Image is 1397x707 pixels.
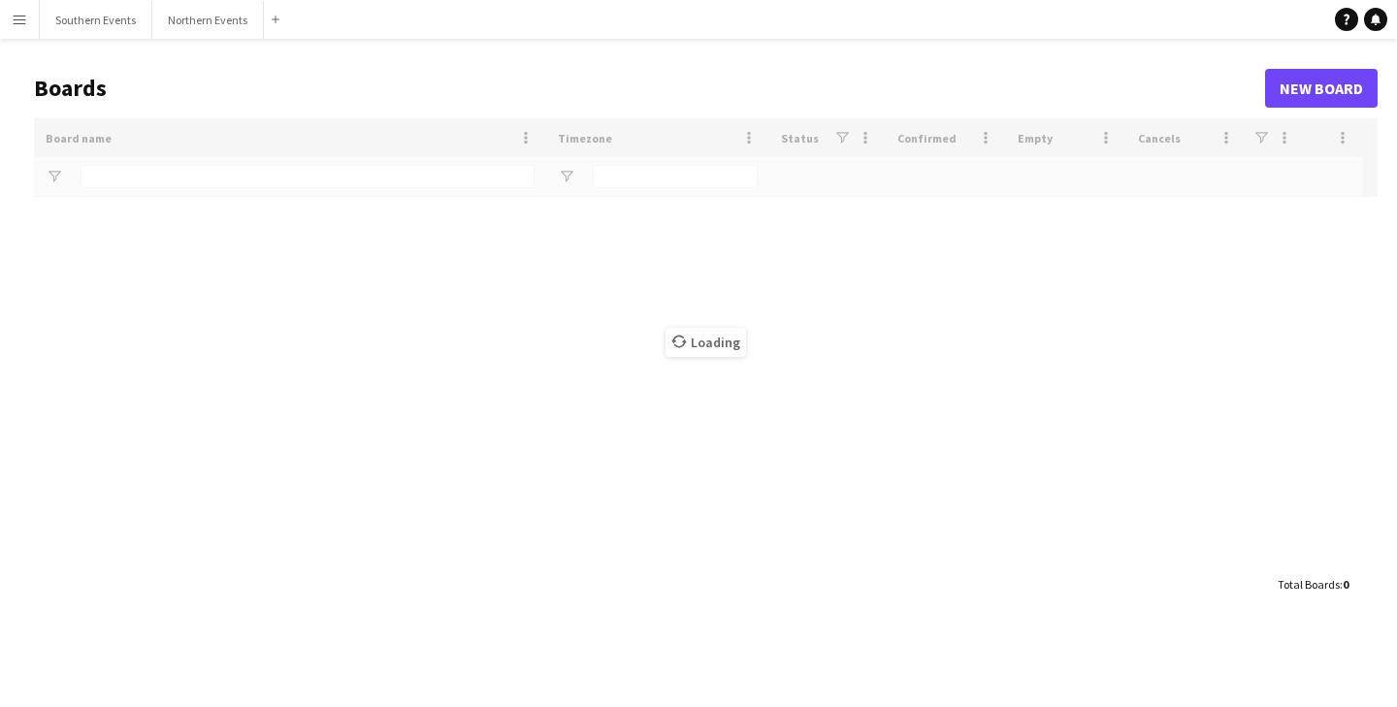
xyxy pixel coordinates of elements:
[34,74,1265,103] h1: Boards
[152,1,264,39] button: Northern Events
[666,328,746,357] span: Loading
[40,1,152,39] button: Southern Events
[1343,577,1348,592] span: 0
[1278,577,1340,592] span: Total Boards
[1265,69,1378,108] a: New Board
[1278,565,1348,603] div: :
